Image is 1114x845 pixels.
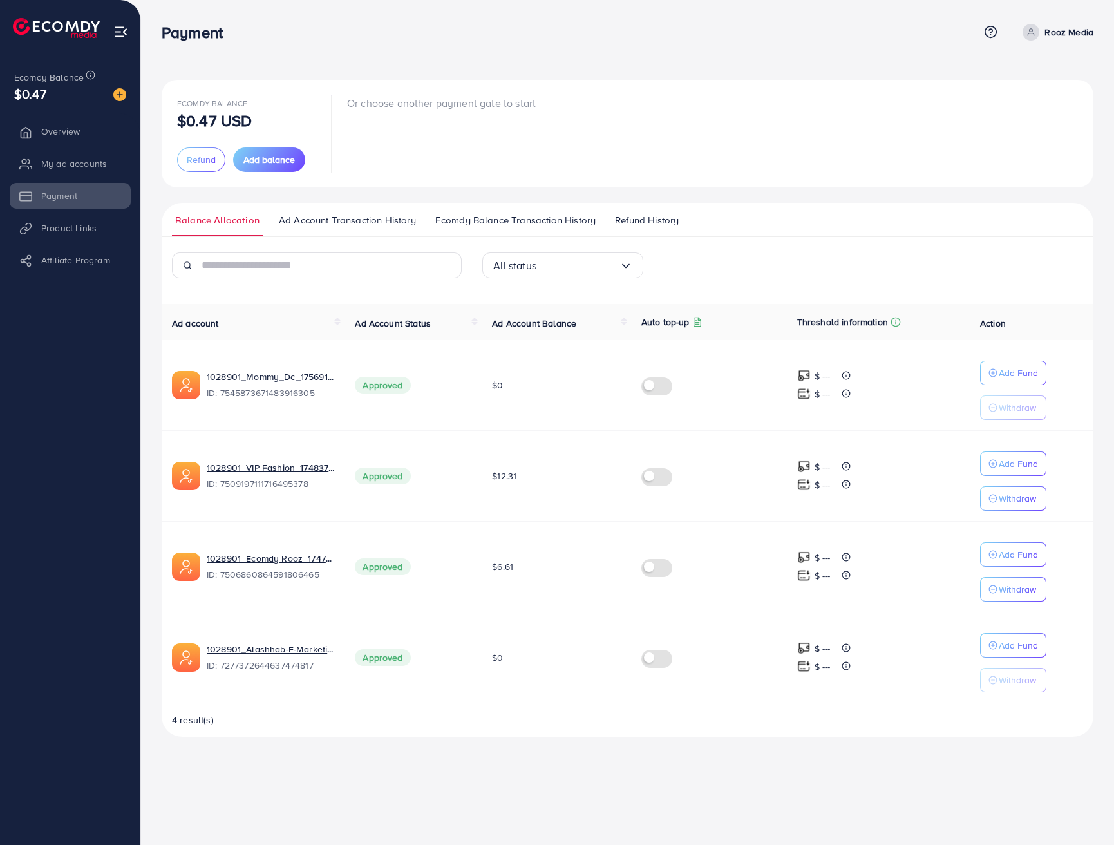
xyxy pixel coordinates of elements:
p: Rooz Media [1044,24,1093,40]
span: ID: 7509197111716495378 [207,477,334,490]
img: top-up amount [797,478,811,491]
img: ic-ads-acc.e4c84228.svg [172,371,200,399]
span: Ecomdy Balance Transaction History [435,213,596,227]
span: ID: 7506860864591806465 [207,568,334,581]
a: 1028901_VIP Fashion_1748371246553 [207,461,334,474]
span: ID: 7545873671483916305 [207,386,334,399]
span: Ad Account Status [355,317,431,330]
img: ic-ads-acc.e4c84228.svg [172,643,200,672]
div: Search for option [482,252,643,278]
img: top-up amount [797,460,811,473]
p: Add Fund [999,456,1038,471]
span: Refund [187,153,216,166]
p: Add Fund [999,365,1038,381]
button: Add Fund [980,361,1046,385]
a: 1028901_Ecomdy Rooz_1747827253895 [207,552,334,565]
p: Auto top-up [641,314,690,330]
img: menu [113,24,128,39]
span: Ad Account Balance [492,317,576,330]
span: Approved [355,377,410,394]
button: Add Fund [980,633,1046,658]
p: $ --- [815,550,831,565]
span: $12.31 [492,470,516,482]
p: Withdraw [999,582,1036,597]
p: $ --- [815,659,831,674]
span: Approved [355,468,410,484]
div: <span class='underline'>1028901_Mommy_Dc_1756910643411</span></br>7545873671483916305 [207,370,334,400]
a: 1028901_Mommy_Dc_1756910643411 [207,370,334,383]
span: Ecomdy Balance [14,71,84,84]
span: Ad Account Transaction History [279,213,416,227]
p: Threshold information [797,314,888,330]
span: Approved [355,558,410,575]
span: $0.47 [14,84,46,103]
button: Withdraw [980,668,1046,692]
span: $0 [492,651,503,664]
span: Add balance [243,153,295,166]
img: logo [13,18,100,38]
button: Withdraw [980,395,1046,420]
div: <span class='underline'>1028901_VIP Fashion_1748371246553</span></br>7509197111716495378 [207,461,334,491]
img: image [113,88,126,101]
p: $ --- [815,568,831,584]
p: Withdraw [999,491,1036,506]
img: top-up amount [797,387,811,401]
span: 4 result(s) [172,714,214,726]
span: Refund History [615,213,679,227]
p: $ --- [815,386,831,402]
p: Or choose another payment gate to start [347,95,536,111]
img: top-up amount [797,369,811,383]
p: $ --- [815,368,831,384]
button: Add Fund [980,542,1046,567]
p: Withdraw [999,672,1036,688]
div: <span class='underline'>1028901_Ecomdy Rooz_1747827253895</span></br>7506860864591806465 [207,552,334,582]
img: top-up amount [797,660,811,673]
input: Search for option [536,256,619,276]
button: Refund [177,147,225,172]
button: Withdraw [980,577,1046,602]
span: Approved [355,649,410,666]
p: $ --- [815,477,831,493]
span: All status [493,256,536,276]
p: Add Fund [999,547,1038,562]
p: $ --- [815,641,831,656]
span: Action [980,317,1006,330]
p: $ --- [815,459,831,475]
p: $0.47 USD [177,113,252,128]
img: top-up amount [797,641,811,655]
img: ic-ads-acc.e4c84228.svg [172,553,200,581]
a: 1028901_Alashhab-E-Marketing_1694395386739 [207,643,334,656]
button: Add balance [233,147,305,172]
span: $0 [492,379,503,392]
span: Ecomdy Balance [177,98,247,109]
span: Balance Allocation [175,213,260,227]
p: Add Fund [999,638,1038,653]
span: ID: 7277372644637474817 [207,659,334,672]
img: top-up amount [797,569,811,582]
button: Add Fund [980,451,1046,476]
div: <span class='underline'>1028901_Alashhab-E-Marketing_1694395386739</span></br>7277372644637474817 [207,643,334,672]
img: ic-ads-acc.e4c84228.svg [172,462,200,490]
button: Withdraw [980,486,1046,511]
p: Withdraw [999,400,1036,415]
span: Ad account [172,317,219,330]
h3: Payment [162,23,233,42]
img: top-up amount [797,551,811,564]
a: Rooz Media [1017,24,1093,41]
span: $6.61 [492,560,513,573]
